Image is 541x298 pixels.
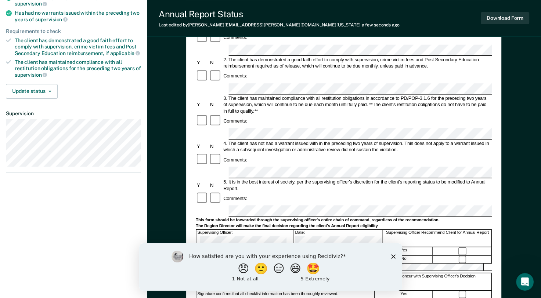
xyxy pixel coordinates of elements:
[15,10,141,22] div: Has had no warrants issued within the preceding two years of
[196,217,492,223] div: This form should be forwarded through the supervising officer's entire chain of command, regardle...
[223,57,492,69] div: 2. The client has demonstrated a good faith effort to comply with supervision, crime victim fees ...
[15,59,141,78] div: The client has maintained compliance with all restitution obligations for the preceding two years of
[209,143,222,149] div: N
[159,9,400,19] div: Annual Report Status
[6,84,58,99] button: Update status
[196,223,492,229] div: The Region Director will make the final decision regarding the client's Annual Report eligibility
[35,17,68,22] span: supervision
[223,179,492,192] div: 5. It is in the best interest of society, per the supervising officer's discretion for the client...
[196,143,209,149] div: Y
[383,230,492,247] div: Supervising Officer Recommend Client for Annual Report
[223,95,492,114] div: 3. The client has maintained compliance with all restitution obligations in accordance to PD/POP-...
[223,140,492,153] div: 4. The client has not had a warrant issued with in the preceding two years of supervision. This d...
[294,230,383,247] div: Date:
[223,195,248,201] div: Comments:
[223,157,248,163] div: Comments:
[223,118,248,124] div: Comments:
[110,50,140,56] span: applicable
[516,273,534,291] iframe: Intercom live chat
[196,101,209,108] div: Y
[209,59,222,66] div: N
[209,182,222,188] div: N
[383,273,492,290] div: Concur with Supervising Officer's Decision
[15,37,141,56] div: The client has demonstrated a good faith effort to comply with supervision, crime victim fees and...
[362,22,400,28] span: a few seconds ago
[196,182,209,188] div: Y
[481,12,529,24] button: Download Form
[196,59,209,66] div: Y
[159,22,400,28] div: Last edited by [PERSON_NAME][EMAIL_ADDRESS][PERSON_NAME][DOMAIN_NAME][US_STATE]
[139,243,402,291] iframe: Survey by Kim from Recidiviz
[15,1,47,7] span: supervision
[196,230,294,247] div: Supervising Officer:
[6,28,141,34] div: Requirements to check
[6,110,141,117] dt: Supervision
[223,73,248,79] div: Comments:
[15,72,47,78] span: supervision
[209,101,222,108] div: N
[375,247,433,255] div: Yes
[375,256,433,264] div: No
[223,34,248,40] div: Comments:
